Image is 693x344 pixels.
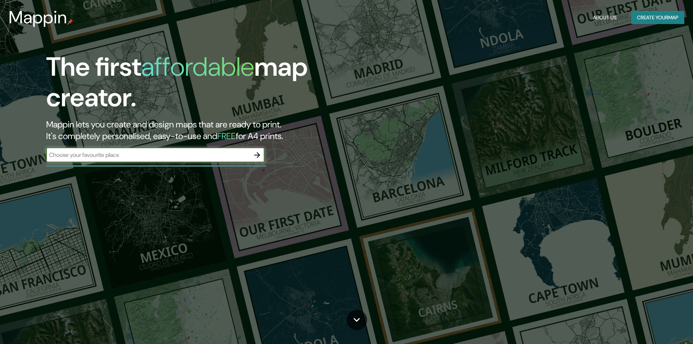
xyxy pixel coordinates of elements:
img: mappin-pin [67,19,73,25]
h3: Mappin [9,7,67,28]
h1: affordable [141,50,254,84]
h5: FREE [217,130,236,142]
input: Choose your favourite place [46,151,250,159]
h2: Mappin lets you create and design maps that are ready to print. It's completely personalised, eas... [46,119,393,142]
button: About Us [590,11,620,24]
button: Create yourmap [631,11,684,24]
h1: The first map creator. [46,52,393,119]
